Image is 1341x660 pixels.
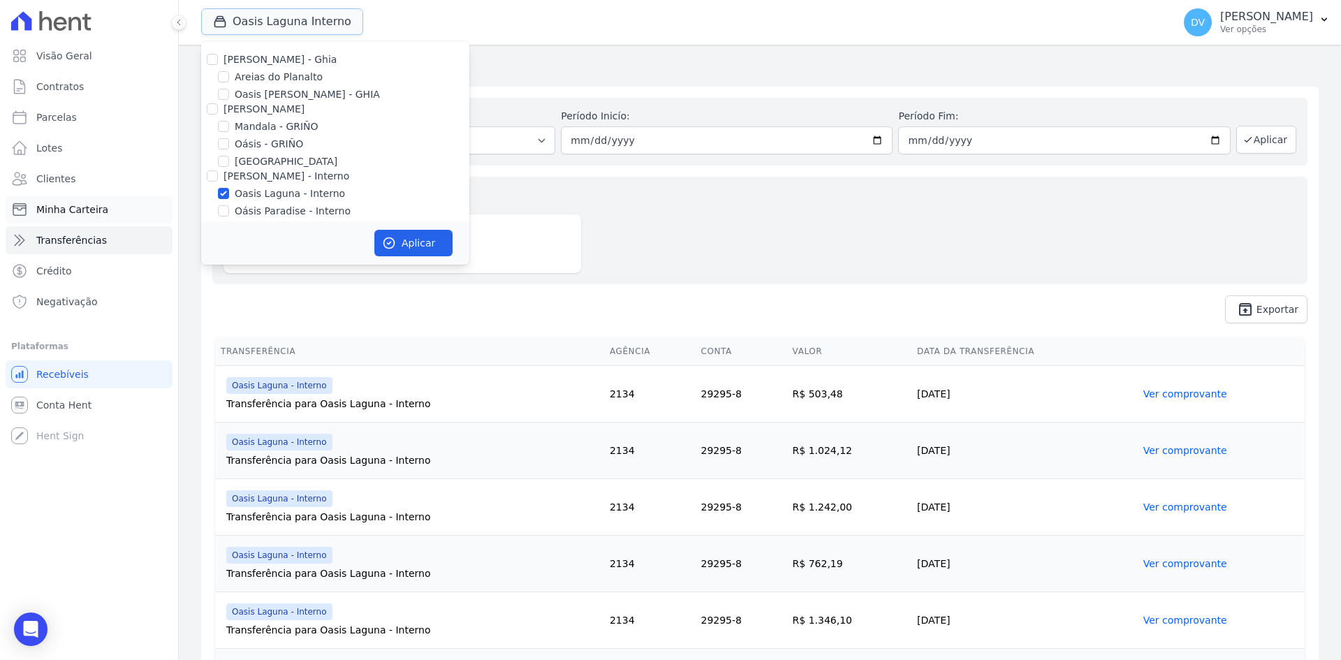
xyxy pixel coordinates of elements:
label: Oásis Paradise - Interno [235,204,351,219]
th: Transferência [215,337,604,366]
i: unarchive [1237,301,1254,318]
label: [GEOGRAPHIC_DATA] [235,154,337,169]
div: Transferência para Oasis Laguna - Interno [226,510,599,524]
div: Open Intercom Messenger [14,613,47,646]
p: Ver opções [1220,24,1313,35]
span: Oasis Laguna - Interno [226,603,332,620]
span: DV [1191,17,1205,27]
a: Clientes [6,165,173,193]
td: R$ 503,48 [787,366,912,423]
a: Ver comprovante [1143,558,1227,569]
label: Oásis - GRIÑO [235,137,303,152]
td: R$ 1.242,00 [787,479,912,536]
td: 29295-8 [695,536,786,592]
span: Oasis Laguna - Interno [226,490,332,507]
td: [DATE] [911,592,1138,649]
td: [DATE] [911,536,1138,592]
td: R$ 762,19 [787,536,912,592]
a: Conta Hent [6,391,173,419]
a: Crédito [6,257,173,285]
a: Contratos [6,73,173,101]
a: Ver comprovante [1143,501,1227,513]
td: 29295-8 [695,479,786,536]
a: Negativação [6,288,173,316]
td: 2134 [604,423,696,479]
span: Oasis Laguna - Interno [226,434,332,450]
td: R$ 1.024,12 [787,423,912,479]
p: [PERSON_NAME] [1220,10,1313,24]
span: Crédito [36,264,72,278]
a: Ver comprovante [1143,388,1227,399]
label: Período Fim: [898,109,1230,124]
th: Conta [695,337,786,366]
th: Agência [604,337,696,366]
a: Lotes [6,134,173,162]
span: Visão Geral [36,49,92,63]
td: 29295-8 [695,366,786,423]
button: Oasis Laguna Interno [201,8,363,35]
span: Negativação [36,295,98,309]
span: Parcelas [36,110,77,124]
a: unarchive Exportar [1225,295,1307,323]
a: Ver comprovante [1143,615,1227,626]
label: Período Inicío: [561,109,893,124]
label: [PERSON_NAME] - Ghia [223,54,337,65]
h2: Transferências [201,56,1319,81]
label: [PERSON_NAME] [223,103,305,115]
span: Recebíveis [36,367,89,381]
span: Transferências [36,233,107,247]
div: Transferência para Oasis Laguna - Interno [226,397,599,411]
td: 2134 [604,536,696,592]
label: Oasis Laguna - Interno [235,186,345,201]
td: 29295-8 [695,592,786,649]
a: Visão Geral [6,42,173,70]
label: Areias do Planalto [235,70,323,85]
label: Mandala - GRIÑO [235,119,318,134]
td: 2134 [604,366,696,423]
div: Transferência para Oasis Laguna - Interno [226,566,599,580]
td: [DATE] [911,366,1138,423]
div: Transferência para Oasis Laguna - Interno [226,453,599,467]
label: [PERSON_NAME] - Interno [223,170,349,182]
a: Recebíveis [6,360,173,388]
span: Lotes [36,141,63,155]
button: DV [PERSON_NAME] Ver opções [1173,3,1341,42]
a: Parcelas [6,103,173,131]
span: Clientes [36,172,75,186]
td: 2134 [604,479,696,536]
td: 29295-8 [695,423,786,479]
td: 2134 [604,592,696,649]
span: Oasis Laguna - Interno [226,547,332,564]
span: Minha Carteira [36,203,108,217]
span: Conta Hent [36,398,91,412]
th: Valor [787,337,912,366]
span: Oasis Laguna - Interno [226,377,332,394]
div: Transferência para Oasis Laguna - Interno [226,623,599,637]
button: Aplicar [1236,126,1296,154]
label: Oasis [PERSON_NAME] - GHIA [235,87,380,102]
div: Plataformas [11,338,167,355]
a: Minha Carteira [6,196,173,223]
a: Ver comprovante [1143,445,1227,456]
span: Exportar [1256,305,1298,314]
td: R$ 1.346,10 [787,592,912,649]
th: Data da Transferência [911,337,1138,366]
td: [DATE] [911,423,1138,479]
span: Contratos [36,80,84,94]
a: Transferências [6,226,173,254]
button: Aplicar [374,230,453,256]
td: [DATE] [911,479,1138,536]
